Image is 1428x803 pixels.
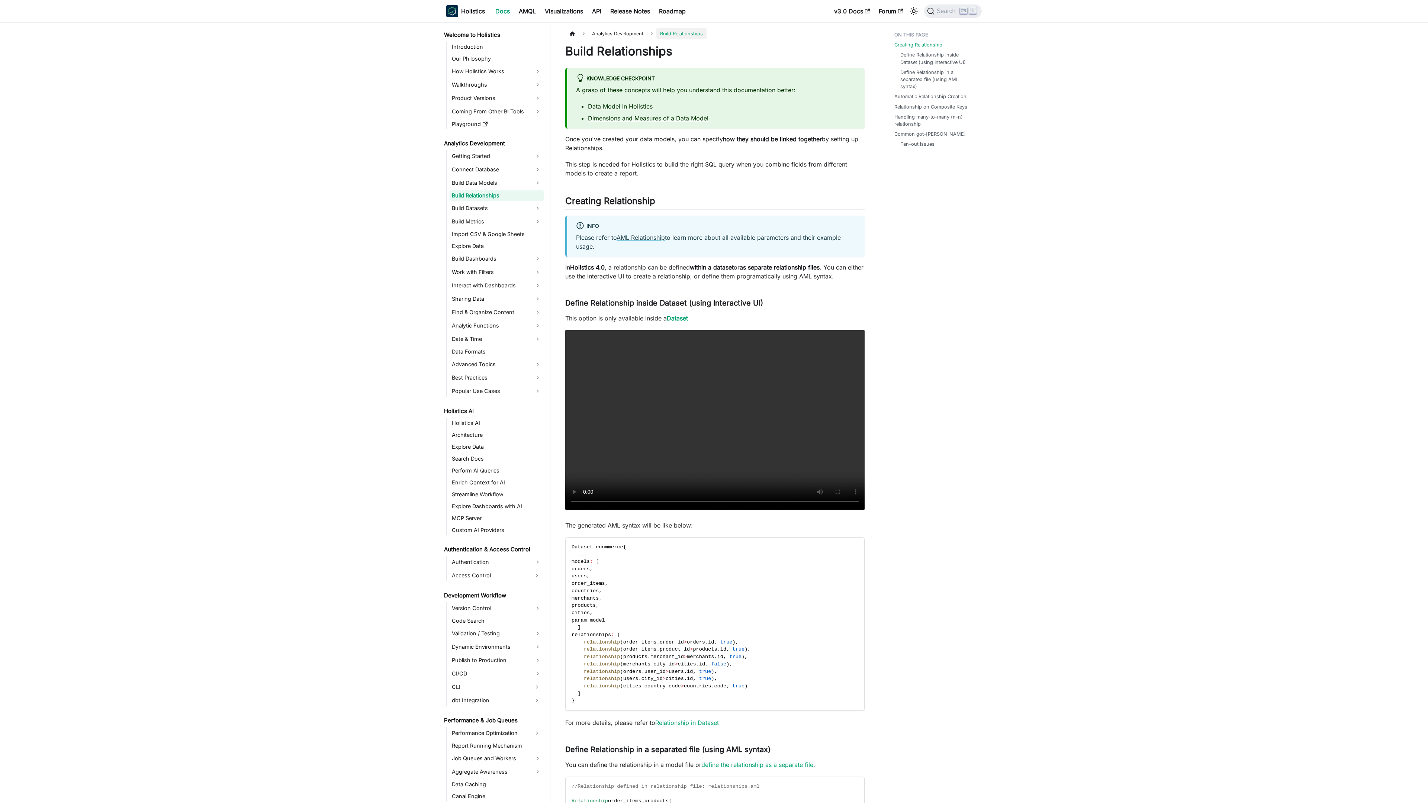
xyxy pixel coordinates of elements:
a: Build Datasets [450,202,544,214]
span: > [663,676,666,681]
span: relationship [584,654,620,660]
span: , [596,603,599,608]
span: . [684,669,687,674]
a: AML Relationship [617,234,665,241]
button: Expand sidebar category 'CLI' [530,681,544,693]
p: In , a relationship can be defined or . You can either use the interactive UI to create a relatio... [565,263,865,281]
a: Build Metrics [450,216,544,228]
span: relationship [584,676,620,681]
span: . [714,654,717,660]
span: relationship [584,646,620,652]
span: orders [687,639,705,645]
a: Walkthroughs [450,79,544,91]
p: This option is only available inside a [565,314,865,323]
span: ) [744,683,747,689]
a: Data Model in Holistics [588,103,653,110]
a: How Holistics Works [450,65,544,77]
span: , [590,566,593,572]
a: Relationship on Composite Keys [894,103,967,110]
span: products [693,646,717,652]
a: Performance Optimization [450,727,530,739]
kbd: K [969,7,977,14]
a: Coming From Other BI Tools [450,106,544,117]
a: CLI [450,681,530,693]
p: For more details, please refer to [565,718,865,727]
span: relationship [584,683,620,689]
span: , [744,654,747,660]
a: dbt Integration [450,694,530,706]
a: Release Notes [606,5,654,17]
a: API [588,5,606,17]
p: This step is needed for Holistics to build the right SQL query when you combine fields from diffe... [565,160,865,178]
h2: Creating Relationship [565,196,865,210]
a: Advanced Topics [450,358,544,370]
span: , [599,588,602,594]
span: . [650,661,653,667]
a: Creating Relationship [894,41,942,48]
img: Holistics [446,5,458,17]
span: countries [684,683,711,689]
span: ] [578,691,580,696]
span: true [729,654,742,660]
a: Best Practices [450,372,544,384]
span: cities [623,683,641,689]
span: true [732,646,744,652]
a: Define Relationship in a separated file (using AML syntax) [900,69,974,90]
button: Expand sidebar category 'Access Control' [530,570,544,581]
span: true [720,639,733,645]
span: ) [744,646,747,652]
a: Dataset [667,315,688,322]
span: , [726,646,729,652]
a: MCP Server [450,513,544,523]
span: [ [617,632,620,638]
span: . [684,676,687,681]
span: , [714,639,717,645]
span: cities [572,610,590,616]
span: ( [620,661,623,667]
span: Dataset ecommerce [572,544,623,550]
a: Search Docs [450,454,544,464]
strong: how they should be linked together [723,135,822,143]
a: Define Relationship inside Dataset (using Interactive UI) [900,51,974,65]
span: products [572,603,596,608]
span: ( [620,676,623,681]
span: orders [572,566,590,572]
span: : [611,632,614,638]
span: cities [678,661,696,667]
span: > [681,683,684,689]
span: [ [596,559,599,564]
span: ] [578,625,580,630]
span: . [656,646,659,652]
span: ) [711,676,714,681]
a: Explore Data [450,442,544,452]
button: Search (Ctrl+K) [924,4,982,18]
a: Custom AI Providers [450,525,544,535]
span: ( [620,683,623,689]
span: id [708,639,714,645]
a: Data Caching [450,779,544,790]
a: Visualizations [540,5,588,17]
span: { [623,544,626,550]
span: relationships [572,632,611,638]
nav: Breadcrumbs [565,28,865,39]
a: define the relationship as a separate file [701,761,813,768]
span: code [714,683,727,689]
span: > [684,654,687,660]
a: Holistics AI [442,406,544,416]
a: AMQL [514,5,540,17]
span: id [717,654,723,660]
span: param_model [572,617,605,623]
span: products [623,654,647,660]
span: , [693,676,696,681]
span: , [723,654,726,660]
span: relationship [584,661,620,667]
a: Docs [491,5,514,17]
nav: Docs sidebar [439,22,550,803]
p: You can define the relationship in a model file or . [565,760,865,769]
a: Aggregate Awareness [450,766,544,778]
h1: Build Relationships [565,44,865,59]
span: order_items [623,646,657,652]
a: Welcome to Holistics [442,30,544,40]
p: A grasp of these concepts will help you understand this documentation better: [576,86,856,94]
span: users [623,676,639,681]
